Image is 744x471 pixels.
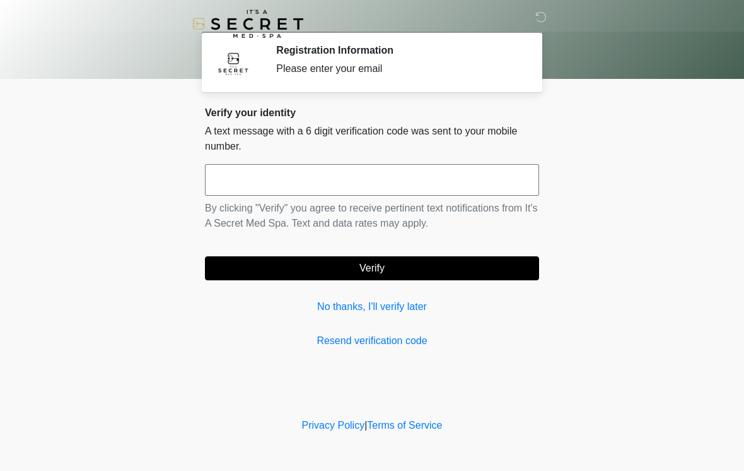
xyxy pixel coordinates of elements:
a: Terms of Service [367,420,442,431]
img: Agent Avatar [214,44,252,82]
div: Please enter your email [276,61,520,76]
h2: Registration Information [276,44,520,56]
p: By clicking "Verify" you agree to receive pertinent text notifications from It's A Secret Med Spa... [205,201,539,231]
a: | [364,420,367,431]
a: Privacy Policy [302,420,365,431]
button: Verify [205,256,539,280]
a: Resend verification code [205,333,539,349]
img: It's A Secret Med Spa Logo [192,9,303,38]
a: No thanks, I'll verify later [205,299,539,314]
p: A text message with a 6 digit verification code was sent to your mobile number. [205,124,539,154]
h2: Verify your identity [205,107,539,119]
